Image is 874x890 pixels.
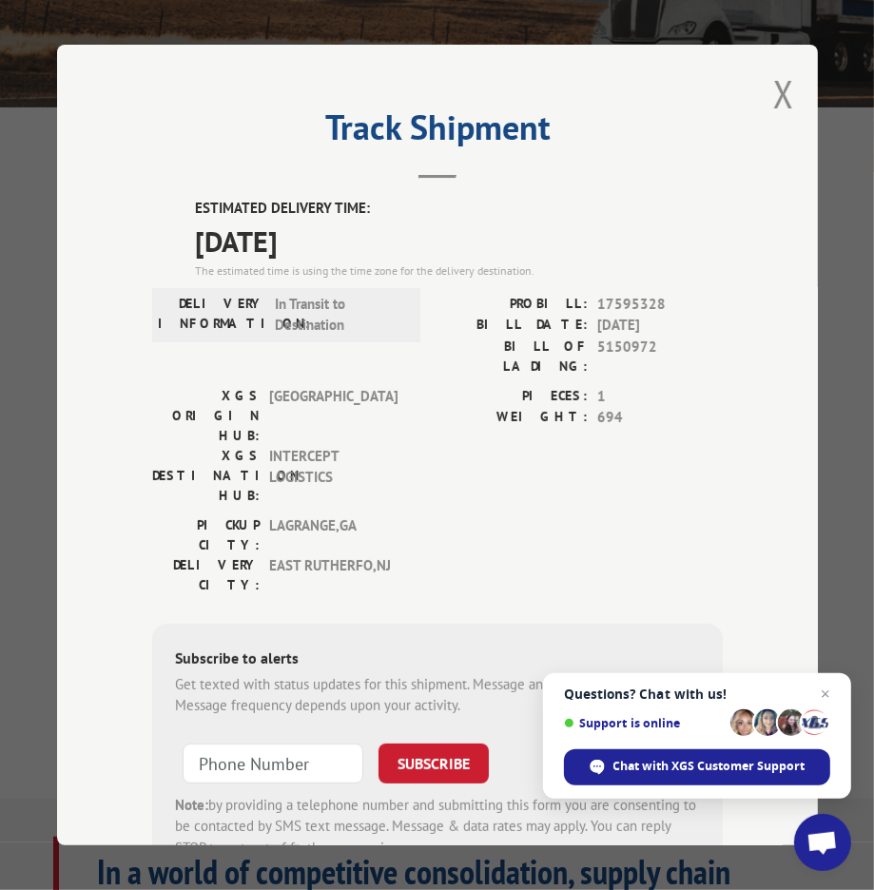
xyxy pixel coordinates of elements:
div: Subscribe to alerts [175,646,700,673]
label: XGS DESTINATION HUB: [152,445,260,505]
label: PICKUP CITY: [152,514,260,554]
span: [DATE] [195,219,723,261]
span: Questions? Chat with us! [564,687,830,702]
h2: Track Shipment [152,114,723,150]
div: by providing a telephone number and submitting this form you are consenting to be contacted by SM... [175,794,700,859]
span: Chat with XGS Customer Support [613,758,806,775]
label: WEIGHT: [437,407,588,429]
label: XGS ORIGIN HUB: [152,385,260,445]
span: 17595328 [597,293,723,315]
label: PROBILL: [437,293,588,315]
div: Get texted with status updates for this shipment. Message and data rates may apply. Message frequ... [175,673,700,716]
strong: Note: [175,795,208,813]
span: [GEOGRAPHIC_DATA] [269,385,398,445]
span: 1 [597,385,723,407]
span: In Transit to Destination [275,293,403,336]
label: DELIVERY INFORMATION: [158,293,265,336]
span: 5150972 [597,336,723,376]
label: DELIVERY CITY: [152,554,260,594]
span: [DATE] [597,315,723,337]
button: Close modal [773,68,794,119]
span: Support is online [564,716,724,730]
label: BILL OF LADING: [437,336,588,376]
span: INTERCEPT LOGISTICS [269,445,398,505]
a: Open chat [794,814,851,871]
span: LAGRANGE , GA [269,514,398,554]
div: The estimated time is using the time zone for the delivery destination. [195,261,723,279]
input: Phone Number [183,743,363,783]
label: PIECES: [437,385,588,407]
label: ESTIMATED DELIVERY TIME: [195,198,723,220]
label: BILL DATE: [437,315,588,337]
span: EAST RUTHERFO , NJ [269,554,398,594]
span: 694 [597,407,723,429]
button: SUBSCRIBE [379,743,489,783]
span: Chat with XGS Customer Support [564,749,830,785]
